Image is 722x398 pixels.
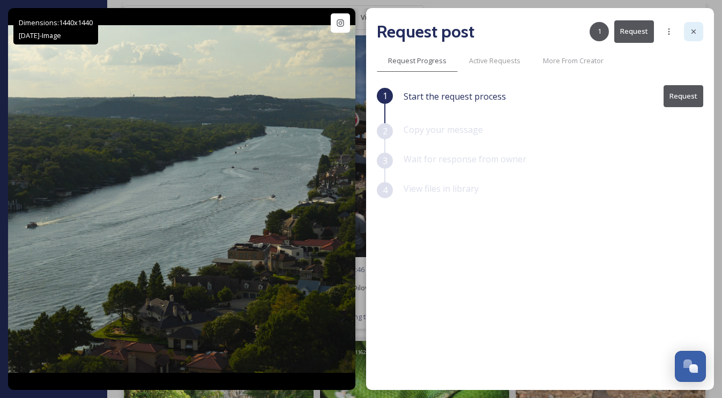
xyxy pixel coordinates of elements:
[8,25,355,372] img: Around the bend
[383,89,388,102] span: 1
[675,351,706,382] button: Open Chat
[377,19,474,44] h2: Request post
[614,20,654,42] button: Request
[543,56,604,66] span: More From Creator
[383,184,388,197] span: 4
[404,124,483,136] span: Copy your message
[19,18,93,27] span: Dimensions: 1440 x 1440
[469,56,520,66] span: Active Requests
[404,90,506,103] span: Start the request process
[404,183,479,194] span: View files in library
[664,85,703,107] button: Request
[383,154,388,167] span: 3
[19,31,61,40] span: [DATE] - Image
[388,56,446,66] span: Request Progress
[404,153,526,165] span: Wait for response from owner
[383,125,388,138] span: 2
[598,26,601,36] span: 1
